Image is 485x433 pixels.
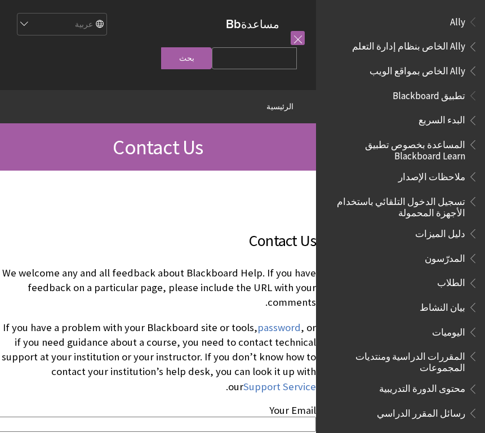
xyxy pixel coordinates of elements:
span: المساعدة بخصوص تطبيق Blackboard Learn [330,135,465,162]
label: Your Email [269,404,316,417]
span: الطلاب [437,274,465,289]
span: بيان النشاط [420,298,465,313]
span: دليل الميزات [415,224,465,239]
a: الرئيسية [266,100,293,114]
span: Ally الخاص بمواقع الويب [370,61,465,77]
span: تطبيق Blackboard [393,86,465,101]
select: Site Language Selector [16,14,106,36]
nav: Book outline for Anthology Ally Help [323,12,478,81]
span: Contact Us [113,134,203,160]
span: رسائل المقرر الدراسي [377,404,465,419]
span: محتوى الدورة التدريبية [379,380,465,395]
span: Ally [450,12,465,28]
a: مساعدةBb [226,17,279,31]
a: Support Service [243,380,316,393]
span: اليوميات [432,323,465,338]
a: Link password [257,321,301,334]
span: المدرّسون [425,249,465,264]
input: بحث [161,47,212,69]
span: تسجيل الدخول التلقائي باستخدام الأجهزة المحمولة [330,192,465,218]
strong: Bb [226,17,241,32]
span: المقررات الدراسية ومنتديات المجموعات [330,347,465,373]
span: ملاحظات الإصدار [398,167,465,182]
span: Ally الخاص بنظام إدارة التعلم [352,37,465,52]
span: البدء السريع [419,111,465,126]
